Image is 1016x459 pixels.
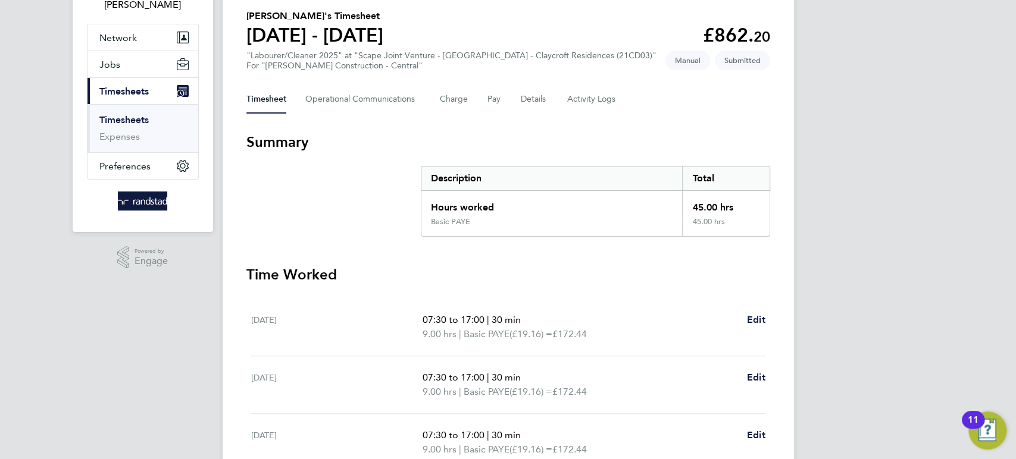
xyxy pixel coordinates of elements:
[251,313,423,341] div: [DATE]
[463,442,509,457] span: Basic PAYE
[463,327,509,341] span: Basic PAYE
[491,314,520,325] span: 30 min
[251,370,423,399] div: [DATE]
[487,85,502,114] button: Pay
[747,429,765,441] span: Edit
[552,328,586,339] span: £172.44
[463,385,509,399] span: Basic PAYE
[422,444,456,455] span: 9.00 hrs
[682,217,769,236] div: 45.00 hrs
[458,386,461,397] span: |
[87,51,198,77] button: Jobs
[552,386,586,397] span: £172.44
[431,217,470,227] div: Basic PAYE
[440,85,468,114] button: Charge
[246,9,383,23] h2: [PERSON_NAME]'s Timesheet
[521,85,548,114] button: Details
[87,104,198,152] div: Timesheets
[99,161,151,172] span: Preferences
[246,51,657,71] div: "Labourer/Cleaner 2025" at "Scape Joint Venture - [GEOGRAPHIC_DATA] - Claycroft Residences (21CD03)"
[747,314,765,325] span: Edit
[703,24,770,46] app-decimal: £862.
[422,429,484,441] span: 07:30 to 17:00
[747,428,765,442] a: Edit
[747,370,765,385] a: Edit
[99,32,137,43] span: Network
[421,166,683,190] div: Description
[458,328,461,339] span: |
[747,313,765,327] a: Edit
[87,153,198,179] button: Preferences
[99,86,149,97] span: Timesheets
[422,314,484,325] span: 07:30 to 17:00
[486,429,489,441] span: |
[117,246,168,269] a: Powered byEngage
[87,191,199,210] a: Go to home page
[99,131,140,142] a: Expenses
[421,191,683,217] div: Hours worked
[682,191,769,217] div: 45.00 hrs
[118,191,167,210] img: randstad-logo-retina.png
[135,256,168,266] span: Engage
[246,133,770,152] h3: Summary
[246,61,657,71] div: For "[PERSON_NAME] Construction - Central"
[87,78,198,104] button: Timesheets
[99,59,120,70] span: Jobs
[87,24,198,51] button: Network
[246,265,770,284] h3: Time Worked
[251,428,423,457] div: [DATE]
[747,372,765,383] span: Edit
[486,372,489,383] span: |
[135,246,168,256] span: Powered by
[458,444,461,455] span: |
[422,328,456,339] span: 9.00 hrs
[246,85,286,114] button: Timesheet
[509,386,552,397] span: (£19.16) =
[509,444,552,455] span: (£19.16) =
[422,386,456,397] span: 9.00 hrs
[422,372,484,383] span: 07:30 to 17:00
[968,411,1006,449] button: Open Resource Center, 11 new notifications
[246,23,383,47] h1: [DATE] - [DATE]
[491,372,520,383] span: 30 min
[486,314,489,325] span: |
[665,51,710,70] span: This timesheet was manually created.
[491,429,520,441] span: 30 min
[552,444,586,455] span: £172.44
[305,85,421,114] button: Operational Communications
[968,420,979,435] div: 11
[567,85,617,114] button: Activity Logs
[509,328,552,339] span: (£19.16) =
[421,166,770,237] div: Summary
[754,28,770,45] span: 20
[682,166,769,190] div: Total
[715,51,770,70] span: This timesheet is Submitted.
[99,114,149,125] a: Timesheets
